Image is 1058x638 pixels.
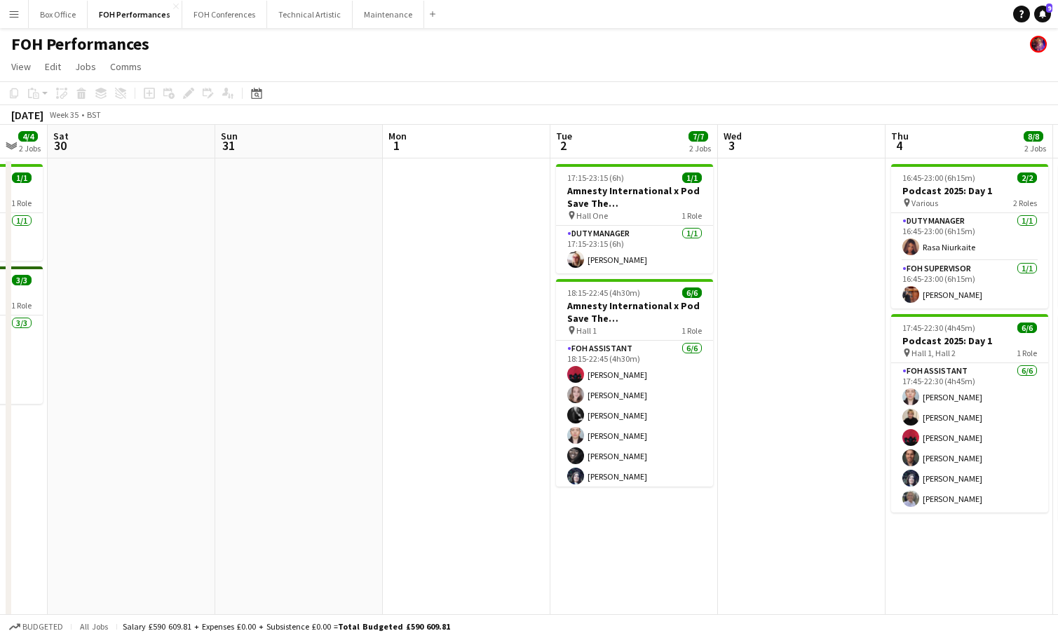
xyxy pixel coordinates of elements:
[353,1,424,28] button: Maintenance
[39,57,67,76] a: Edit
[338,621,450,632] span: Total Budgeted £590 609.81
[46,109,81,120] span: Week 35
[1046,4,1052,13] span: 9
[123,621,450,632] div: Salary £590 609.81 + Expenses £0.00 + Subsistence £0.00 =
[22,622,63,632] span: Budgeted
[29,1,88,28] button: Box Office
[110,60,142,73] span: Comms
[182,1,267,28] button: FOH Conferences
[267,1,353,28] button: Technical Artistic
[69,57,102,76] a: Jobs
[104,57,147,76] a: Comms
[77,621,111,632] span: All jobs
[1030,36,1047,53] app-user-avatar: Frazer Mclean
[87,109,101,120] div: BST
[1034,6,1051,22] a: 9
[45,60,61,73] span: Edit
[75,60,96,73] span: Jobs
[11,34,149,55] h1: FOH Performances
[7,619,65,634] button: Budgeted
[11,60,31,73] span: View
[88,1,182,28] button: FOH Performances
[6,57,36,76] a: View
[11,108,43,122] div: [DATE]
